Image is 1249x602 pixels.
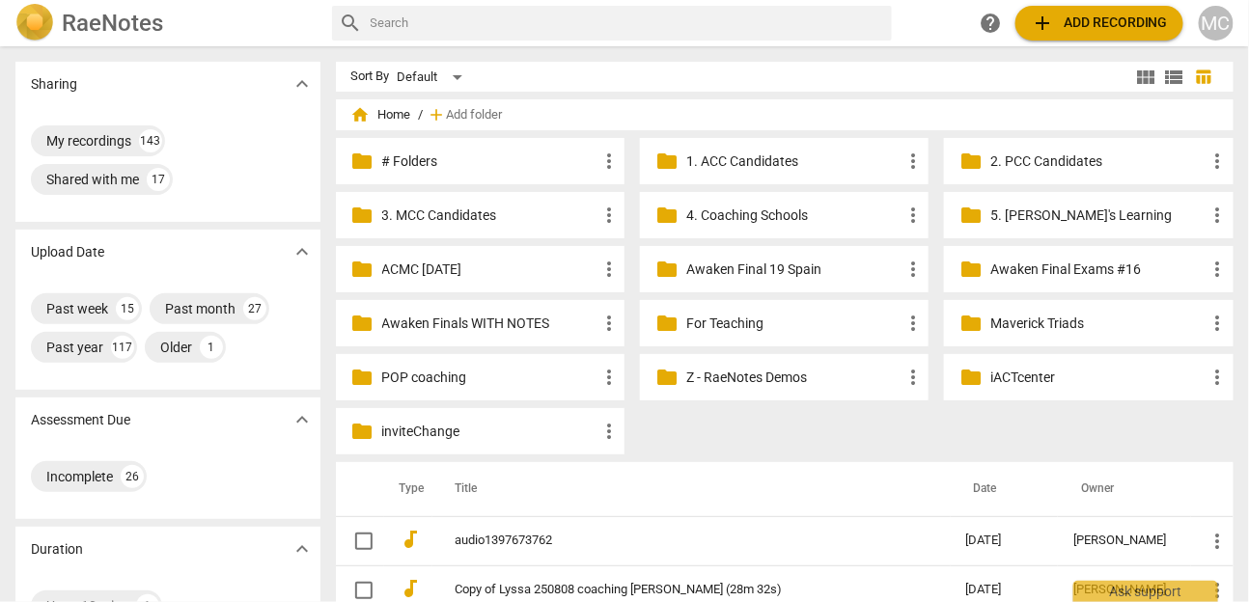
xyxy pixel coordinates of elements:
span: expand_more [291,240,314,263]
span: more_vert [902,366,925,389]
button: Show more [288,405,317,434]
span: folder [351,258,375,281]
p: 5. Matthew's Learning [990,205,1206,226]
button: MC [1199,6,1234,41]
th: Date [951,462,1059,516]
span: / [419,108,424,123]
button: List view [1160,63,1189,92]
p: Duration [31,539,83,560]
p: Sharing [31,74,77,95]
a: Copy of Lyssa 250808 coaching [PERSON_NAME] (28m 32s) [456,583,897,597]
a: Help [973,6,1008,41]
div: 1 [200,336,223,359]
div: Shared with me [46,170,139,189]
span: folder [655,312,679,335]
span: Home [351,105,411,124]
p: Upload Date [31,242,104,262]
div: Incomplete [46,467,113,486]
div: Past week [46,299,108,318]
span: search [340,12,363,35]
span: more_vert [1207,204,1230,227]
button: Table view [1189,63,1218,92]
img: Logo [15,4,54,42]
span: table_chart [1195,68,1213,86]
button: Upload [1015,6,1183,41]
p: Z - RaeNotes Demos [686,368,902,388]
span: expand_more [291,72,314,96]
div: 27 [243,297,266,320]
span: more_vert [902,204,925,227]
span: view_module [1134,66,1157,89]
a: audio1397673762 [456,534,897,548]
button: Show more [288,534,317,563]
span: more_vert [597,366,621,389]
p: 2. PCC Candidates [990,151,1206,172]
div: 26 [121,465,144,488]
a: LogoRaeNotes [15,4,317,42]
span: more_vert [597,312,621,335]
p: inviteChange [382,422,597,442]
p: 3. MCC Candidates [382,205,597,226]
p: 1. ACC Candidates [686,151,902,172]
span: folder [959,366,983,389]
span: add [1031,12,1054,35]
p: ACMC June 2025 [382,260,597,280]
span: more_vert [1207,530,1230,553]
span: folder [959,312,983,335]
span: folder [351,150,375,173]
p: 4. Coaching Schools [686,205,902,226]
span: folder [351,420,375,443]
span: more_vert [597,258,621,281]
span: folder [655,150,679,173]
p: Awaken Finals WITH NOTES [382,314,597,334]
div: 143 [139,129,162,152]
span: more_vert [902,258,925,281]
button: Tile view [1131,63,1160,92]
span: folder [959,204,983,227]
div: 117 [111,336,134,359]
span: more_vert [902,312,925,335]
span: more_vert [1207,150,1230,173]
span: folder [351,312,375,335]
div: 15 [116,297,139,320]
span: more_vert [1207,366,1230,389]
span: folder [655,204,679,227]
div: Past year [46,338,103,357]
button: Show more [288,237,317,266]
p: # Folders [382,151,597,172]
span: folder [655,366,679,389]
span: home [351,105,371,124]
div: [PERSON_NAME] [1073,534,1176,548]
div: My recordings [46,131,131,150]
span: folder [959,258,983,281]
span: more_vert [597,420,621,443]
span: Add folder [447,108,503,123]
span: more_vert [1207,312,1230,335]
p: Assessment Due [31,410,130,430]
div: Older [160,338,192,357]
input: Search [371,8,885,39]
span: help [979,12,1002,35]
div: Default [398,62,469,93]
p: Awaken Final 19 Spain [686,260,902,280]
span: more_vert [597,204,621,227]
th: Type [384,462,432,516]
span: more_vert [597,150,621,173]
p: iACTcenter [990,368,1206,388]
span: Add recording [1031,12,1168,35]
span: folder [959,150,983,173]
span: folder [351,204,375,227]
span: add [428,105,447,124]
p: POP coaching [382,368,597,388]
span: audiotrack [400,577,423,600]
button: Show more [288,69,317,98]
p: Maverick Triads [990,314,1206,334]
p: For Teaching [686,314,902,334]
h2: RaeNotes [62,10,163,37]
span: expand_more [291,408,314,431]
span: more_vert [1207,579,1230,602]
span: more_vert [1207,258,1230,281]
td: [DATE] [951,516,1059,565]
div: Past month [165,299,236,318]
